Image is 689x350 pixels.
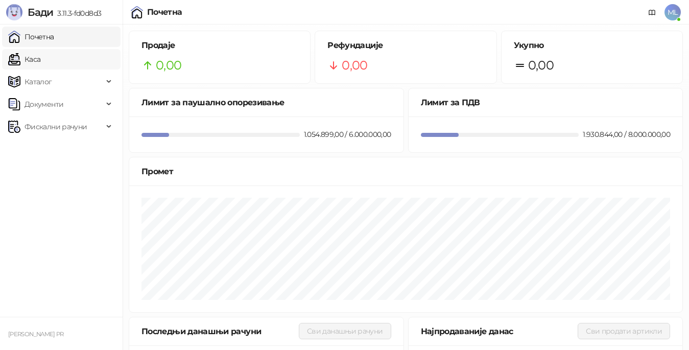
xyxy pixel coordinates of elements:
button: Сви данашњи рачуни [299,323,391,339]
h5: Укупно [514,39,670,52]
div: Промет [141,165,670,178]
span: 0,00 [342,56,367,75]
div: Последњи данашњи рачуни [141,325,299,338]
a: Документација [644,4,660,20]
h5: Рефундације [327,39,484,52]
a: Каса [8,49,40,69]
span: Каталог [25,72,52,92]
span: Бади [28,6,53,18]
span: 0,00 [156,56,181,75]
div: Почетна [147,8,182,16]
span: Документи [25,94,63,114]
div: 1.930.844,00 / 8.000.000,00 [581,129,672,140]
span: 0,00 [528,56,554,75]
img: Logo [6,4,22,20]
button: Сви продати артикли [578,323,670,339]
div: Најпродаваније данас [421,325,578,338]
span: 3.11.3-fd0d8d3 [53,9,101,18]
div: 1.054.899,00 / 6.000.000,00 [302,129,393,140]
div: Лимит за паушално опорезивање [141,96,391,109]
div: Лимит за ПДВ [421,96,671,109]
span: ML [664,4,681,20]
a: Почетна [8,27,54,47]
h5: Продаје [141,39,298,52]
span: Фискални рачуни [25,116,87,137]
small: [PERSON_NAME] PR [8,331,64,338]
